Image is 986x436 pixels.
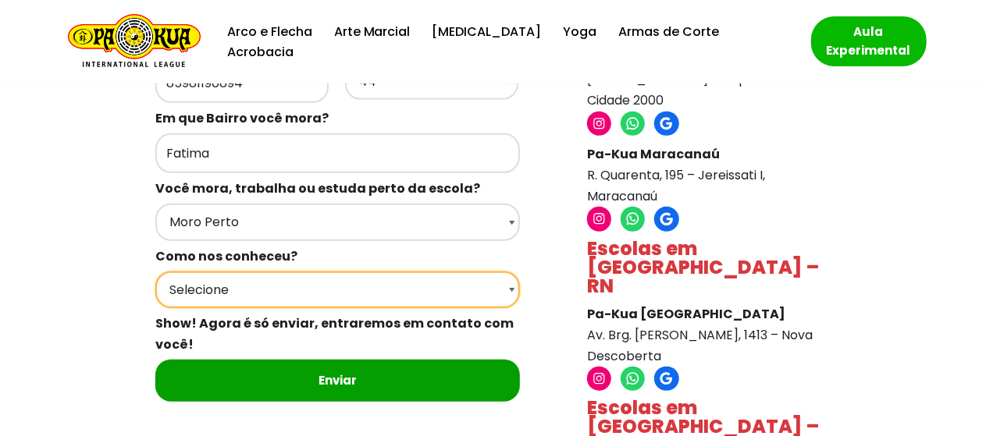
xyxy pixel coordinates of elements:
[587,303,822,367] p: Av. Brg. [PERSON_NAME], 1413 – Nova Descoberta
[227,41,294,62] a: Acrobacia
[227,21,312,42] a: Arco e Flecha
[334,21,411,42] a: Arte Marcial
[811,16,927,66] a: Aula Experimental
[587,239,822,296] h4: Escolas em [GEOGRAPHIC_DATA] – RN
[587,144,822,207] p: R. Quarenta, 195 – Jereissati I, Maracanaú
[587,305,785,323] strong: Pa-Kua [GEOGRAPHIC_DATA]
[60,14,201,69] a: Escola de Conhecimentos Orientais Pa-Kua Uma escola para toda família
[155,179,480,197] b: Você mora, trabalha ou estuda perto da escola?
[224,21,788,62] div: Menu primário
[155,314,514,353] b: Show! Agora é só enviar, entraremos em contato com você!
[155,109,329,127] b: Em que Bairro você mora?
[155,247,297,265] b: Como nos conheceu?
[432,21,542,42] a: [MEDICAL_DATA]
[619,21,720,42] a: Armas de Corte
[587,145,720,163] strong: Pa-Kua Maracanaú
[564,21,597,42] a: Yoga
[155,360,519,402] input: Enviar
